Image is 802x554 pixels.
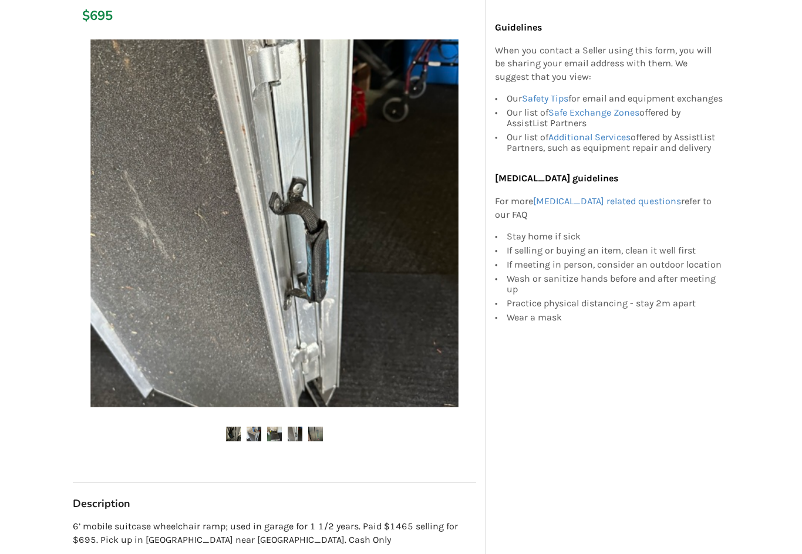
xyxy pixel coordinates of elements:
a: [MEDICAL_DATA] related questions [533,195,681,207]
div: Our list of offered by AssistList Partners [507,106,724,130]
div: Practice physical distancing - stay 2m apart [507,296,724,310]
p: When you contact a Seller using this form, you will be sharing your email address with them. We s... [495,44,724,85]
div: Stay home if sick [507,231,724,244]
img: 6’ folding suitcase ramp-ramp-mobility-white rock-assistlist-listing [247,427,261,441]
b: Guidelines [495,22,542,33]
div: $695 [82,8,89,24]
p: 6’ mobile suitcase wheelchair ramp; used in garage for 1 1/2 years. Paid $1465 selling for $695. ... [73,520,476,547]
img: 6’ folding suitcase ramp-ramp-mobility-white rock-assistlist-listing [267,427,282,441]
a: Additional Services [548,131,631,143]
div: If meeting in person, consider an outdoor location [507,258,724,272]
div: Our for email and equipment exchanges [507,93,724,106]
div: Wear a mask [507,310,724,323]
img: 6’ folding suitcase ramp-ramp-mobility-white rock-assistlist-listing [288,427,302,441]
div: If selling or buying an item, clean it well first [507,244,724,258]
a: Safe Exchange Zones [548,107,639,118]
img: 6’ folding suitcase ramp-ramp-mobility-white rock-assistlist-listing [226,427,241,441]
img: 6’ folding suitcase ramp-ramp-mobility-white rock-assistlist-listing [308,427,323,441]
b: [MEDICAL_DATA] guidelines [495,173,618,184]
div: Our list of offered by AssistList Partners, such as equipment repair and delivery [507,130,724,153]
h3: Description [73,497,476,511]
a: Safety Tips [522,93,568,104]
div: Wash or sanitize hands before and after meeting up [507,272,724,296]
p: For more refer to our FAQ [495,195,724,222]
